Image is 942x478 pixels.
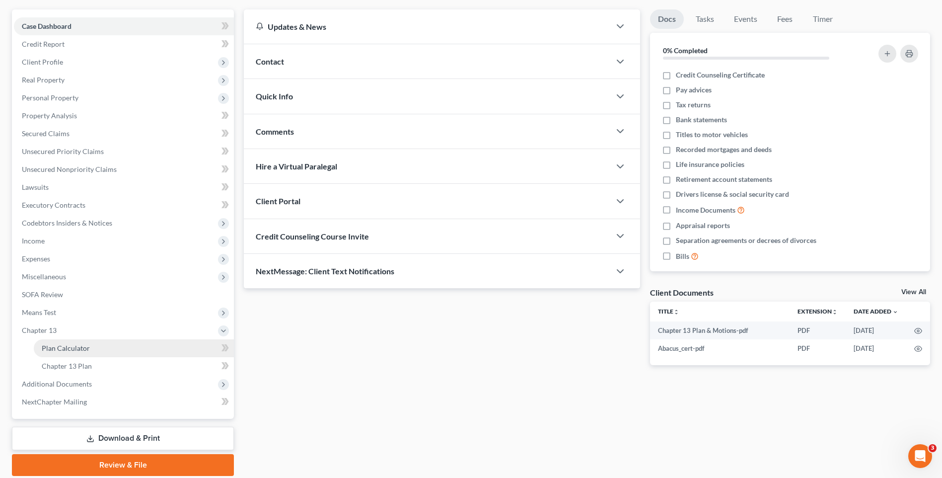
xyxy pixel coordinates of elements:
[650,287,714,298] div: Client Documents
[14,107,234,125] a: Property Analysis
[676,189,789,199] span: Drivers license & social security card
[676,130,748,140] span: Titles to motor vehicles
[650,321,790,339] td: Chapter 13 Plan & Motions-pdf
[929,444,937,452] span: 3
[901,289,926,296] a: View All
[14,196,234,214] a: Executory Contracts
[790,339,846,357] td: PDF
[663,46,708,55] strong: 0% Completed
[676,159,744,169] span: Life insurance policies
[22,380,92,388] span: Additional Documents
[256,266,394,276] span: NextMessage: Client Text Notifications
[256,21,598,32] div: Updates & News
[22,201,85,209] span: Executory Contracts
[22,219,112,227] span: Codebtors Insiders & Notices
[22,76,65,84] span: Real Property
[12,454,234,476] a: Review & File
[14,125,234,143] a: Secured Claims
[22,183,49,191] span: Lawsuits
[14,178,234,196] a: Lawsuits
[256,57,284,66] span: Contact
[22,165,117,173] span: Unsecured Nonpriority Claims
[676,251,689,261] span: Bills
[14,17,234,35] a: Case Dashboard
[256,161,337,171] span: Hire a Virtual Paralegal
[846,339,906,357] td: [DATE]
[256,127,294,136] span: Comments
[22,22,72,30] span: Case Dashboard
[908,444,932,468] iframe: Intercom live chat
[676,100,711,110] span: Tax returns
[676,236,816,245] span: Separation agreements or decrees of divorces
[22,398,87,406] span: NextChapter Mailing
[769,9,801,29] a: Fees
[688,9,722,29] a: Tasks
[14,35,234,53] a: Credit Report
[676,145,772,155] span: Recorded mortgages and deeds
[22,93,78,102] span: Personal Property
[676,205,735,215] span: Income Documents
[42,362,92,370] span: Chapter 13 Plan
[658,308,679,315] a: Titleunfold_more
[14,393,234,411] a: NextChapter Mailing
[22,147,104,156] span: Unsecured Priority Claims
[650,9,684,29] a: Docs
[676,115,727,125] span: Bank statements
[34,339,234,357] a: Plan Calculator
[12,427,234,450] a: Download & Print
[854,308,898,315] a: Date Added expand_more
[832,309,838,315] i: unfold_more
[676,174,772,184] span: Retirement account statements
[22,272,66,281] span: Miscellaneous
[14,286,234,304] a: SOFA Review
[892,309,898,315] i: expand_more
[22,111,77,120] span: Property Analysis
[256,91,293,101] span: Quick Info
[22,58,63,66] span: Client Profile
[256,196,300,206] span: Client Portal
[790,321,846,339] td: PDF
[22,308,56,317] span: Means Test
[14,143,234,160] a: Unsecured Priority Claims
[650,339,790,357] td: Abacus_cert-pdf
[676,70,765,80] span: Credit Counseling Certificate
[676,85,712,95] span: Pay advices
[673,309,679,315] i: unfold_more
[22,129,70,138] span: Secured Claims
[22,254,50,263] span: Expenses
[34,357,234,375] a: Chapter 13 Plan
[256,232,369,241] span: Credit Counseling Course Invite
[14,160,234,178] a: Unsecured Nonpriority Claims
[846,321,906,339] td: [DATE]
[42,344,90,352] span: Plan Calculator
[22,326,57,334] span: Chapter 13
[22,237,45,245] span: Income
[22,40,65,48] span: Credit Report
[22,290,63,299] span: SOFA Review
[726,9,765,29] a: Events
[805,9,841,29] a: Timer
[797,308,838,315] a: Extensionunfold_more
[676,221,730,231] span: Appraisal reports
